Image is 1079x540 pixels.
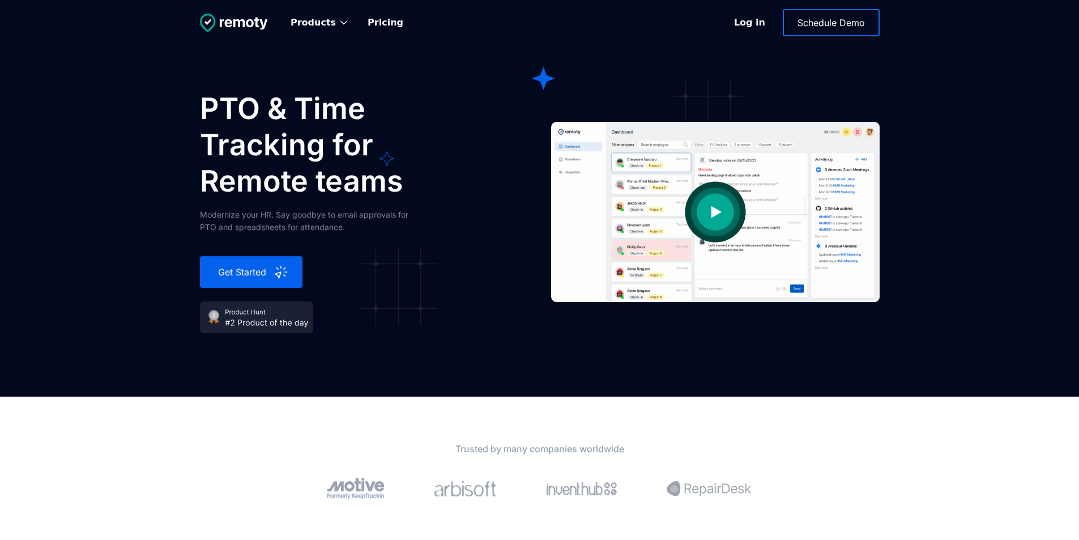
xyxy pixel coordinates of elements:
[200,209,427,233] div: Modernize your HR. Say goodbye to email approvals for PTO and spreadsheets for attendance.
[327,478,384,499] img: Arise Health logo
[723,10,775,36] a: Log in
[359,10,412,35] a: Pricing
[434,481,496,497] img: The Paak logo
[282,10,359,35] div: Products
[783,9,880,36] a: Schedule Demo
[214,265,273,279] div: Get Started
[200,14,268,32] img: Untitled UI logotext
[547,482,617,495] img: OE logo
[200,256,302,288] a: Get Started
[667,481,752,496] img: 2020INC logo
[200,91,483,199] h1: PTO & Time Tracking for Remote teams
[291,17,336,28] div: Products
[274,442,806,456] h2: Trusted by many companies worldwide
[733,16,765,29] div: Log in
[551,91,880,333] a: open lightbox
